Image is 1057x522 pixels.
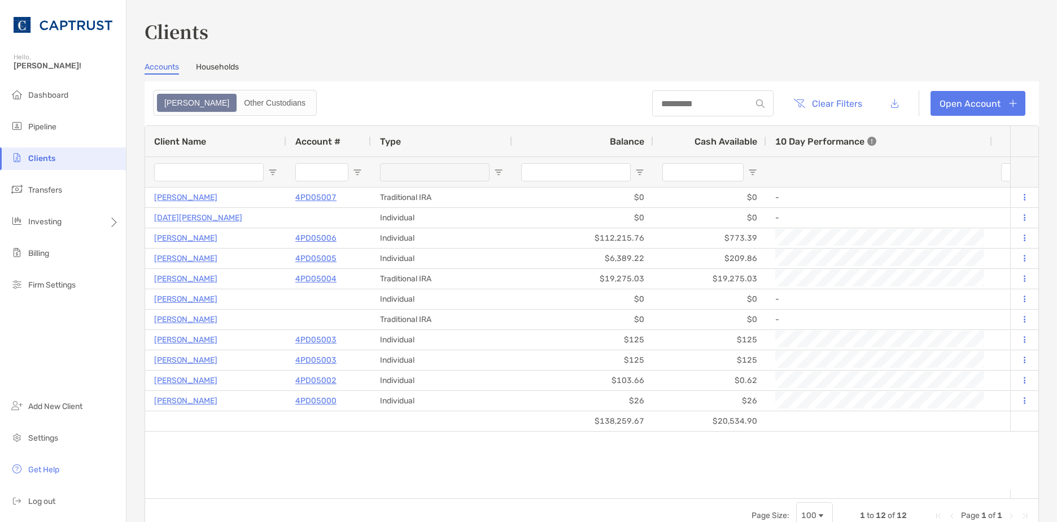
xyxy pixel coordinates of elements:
[371,330,512,350] div: Individual
[380,136,401,147] span: Type
[610,136,644,147] span: Balance
[371,310,512,329] div: Traditional IRA
[154,163,264,181] input: Client Name Filter Input
[153,90,317,116] div: segmented control
[775,188,983,207] div: -
[28,433,58,443] span: Settings
[662,163,744,181] input: Cash Available Filter Input
[752,511,789,520] div: Page Size:
[371,228,512,248] div: Individual
[154,353,217,367] a: [PERSON_NAME]
[28,465,59,475] span: Get Help
[947,511,956,520] div: Previous Page
[154,333,217,347] a: [PERSON_NAME]
[10,430,24,444] img: settings icon
[154,251,217,266] a: [PERSON_NAME]
[371,289,512,309] div: Individual
[154,373,217,388] a: [PERSON_NAME]
[28,497,55,506] span: Log out
[653,371,766,390] div: $0.62
[997,511,1002,520] span: 1
[695,136,757,147] span: Cash Available
[10,182,24,196] img: transfers icon
[295,373,337,388] a: 4PD05002
[295,251,337,266] p: 4PD05005
[28,280,76,290] span: Firm Settings
[653,350,766,370] div: $125
[154,190,217,205] a: [PERSON_NAME]
[154,312,217,327] p: [PERSON_NAME]
[371,269,512,289] div: Traditional IRA
[295,333,337,347] a: 4PD05003
[295,394,337,408] a: 4PD05000
[934,511,943,520] div: First Page
[295,136,340,147] span: Account #
[961,511,980,520] span: Page
[295,231,337,245] a: 4PD05006
[512,371,653,390] div: $103.66
[981,511,986,520] span: 1
[28,249,49,258] span: Billing
[371,391,512,411] div: Individual
[1001,163,1037,181] input: ITD Filter Input
[268,168,277,177] button: Open Filter Menu
[653,391,766,411] div: $26
[10,88,24,101] img: dashboard icon
[653,310,766,329] div: $0
[512,249,653,268] div: $6,389.22
[10,494,24,507] img: logout icon
[756,99,765,108] img: input icon
[28,402,82,411] span: Add New Client
[653,188,766,207] div: $0
[512,391,653,411] div: $26
[158,95,235,111] div: Zoe
[897,511,907,520] span: 12
[28,217,62,227] span: Investing
[1020,511,1029,520] div: Last Page
[295,272,337,286] a: 4PD05004
[775,310,983,329] div: -
[371,350,512,370] div: Individual
[653,208,766,228] div: $0
[238,95,312,111] div: Other Custodians
[867,511,874,520] span: to
[196,62,239,75] a: Households
[28,185,62,195] span: Transfers
[775,126,876,156] div: 10 Day Performance
[860,511,865,520] span: 1
[154,231,217,245] a: [PERSON_NAME]
[653,269,766,289] div: $19,275.03
[295,163,348,181] input: Account # Filter Input
[521,163,631,181] input: Balance Filter Input
[371,208,512,228] div: Individual
[154,394,217,408] p: [PERSON_NAME]
[10,214,24,228] img: investing icon
[371,249,512,268] div: Individual
[353,168,362,177] button: Open Filter Menu
[653,228,766,248] div: $773.39
[14,5,112,45] img: CAPTRUST Logo
[653,330,766,350] div: $125
[154,292,217,306] a: [PERSON_NAME]
[154,272,217,286] a: [PERSON_NAME]
[295,353,337,367] a: 4PD05003
[28,122,56,132] span: Pipeline
[653,249,766,268] div: $209.86
[512,330,653,350] div: $125
[931,91,1025,116] a: Open Account
[512,269,653,289] div: $19,275.03
[512,310,653,329] div: $0
[10,119,24,133] img: pipeline icon
[512,289,653,309] div: $0
[653,411,766,431] div: $20,534.90
[14,61,119,71] span: [PERSON_NAME]!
